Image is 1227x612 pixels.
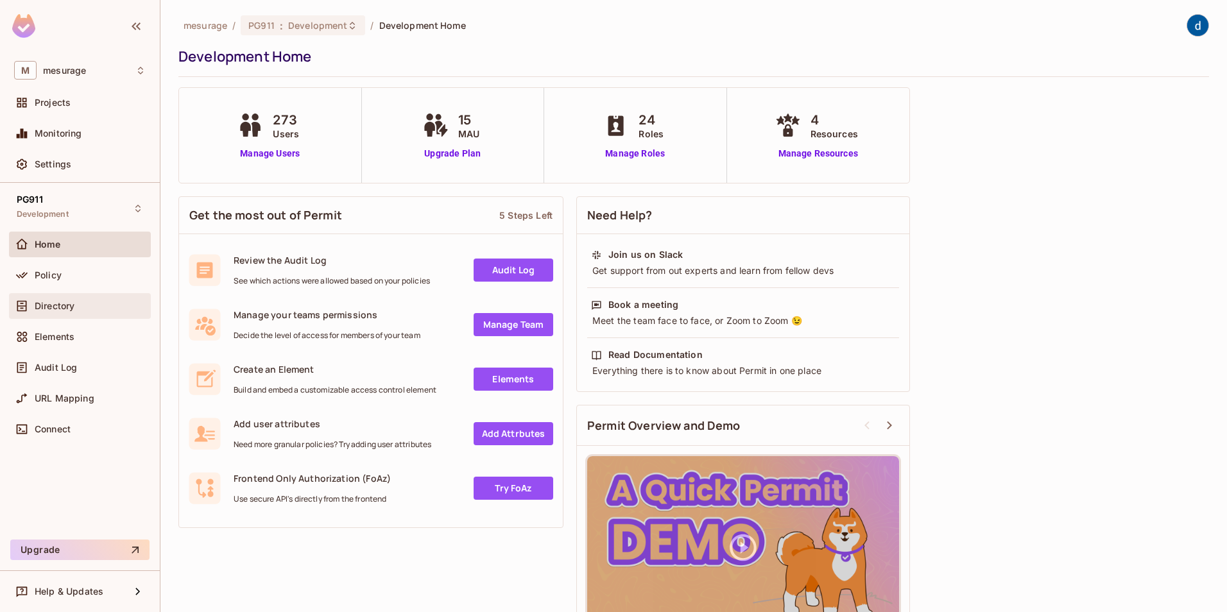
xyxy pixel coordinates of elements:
[189,207,342,223] span: Get the most out of Permit
[591,364,895,377] div: Everything there is to know about Permit in one place
[811,110,858,130] span: 4
[288,19,347,31] span: Development
[184,19,227,31] span: the active workspace
[639,110,664,130] span: 24
[458,110,479,130] span: 15
[587,418,741,434] span: Permit Overview and Demo
[17,209,69,219] span: Development
[370,19,373,31] li: /
[17,194,43,205] span: PG911
[248,19,275,31] span: PG911
[234,494,391,504] span: Use secure API's directly from the frontend
[474,477,553,500] a: Try FoAz
[474,259,553,282] a: Audit Log
[35,98,71,108] span: Projects
[35,301,74,311] span: Directory
[591,264,895,277] div: Get support from out experts and learn from fellow devs
[379,19,466,31] span: Development Home
[10,540,150,560] button: Upgrade
[458,127,479,140] span: MAU
[35,239,61,250] span: Home
[35,424,71,434] span: Connect
[35,128,82,139] span: Monitoring
[474,368,553,391] a: Elements
[35,586,103,597] span: Help & Updates
[178,47,1203,66] div: Development Home
[474,313,553,336] a: Manage Team
[591,314,895,327] div: Meet the team face to face, or Zoom to Zoom 😉
[273,110,299,130] span: 273
[232,19,236,31] li: /
[279,21,284,31] span: :
[639,127,664,140] span: Roles
[234,309,420,321] span: Manage your teams permissions
[234,363,436,375] span: Create an Element
[35,159,71,169] span: Settings
[474,422,553,445] a: Add Attrbutes
[608,298,678,311] div: Book a meeting
[587,207,653,223] span: Need Help?
[1187,15,1208,36] img: dev 911gcl
[35,393,94,404] span: URL Mapping
[420,147,486,160] a: Upgrade Plan
[234,439,431,450] span: Need more granular policies? Try adding user attributes
[234,385,436,395] span: Build and embed a customizable access control element
[234,147,305,160] a: Manage Users
[772,147,864,160] a: Manage Resources
[35,332,74,342] span: Elements
[234,254,430,266] span: Review the Audit Log
[600,147,670,160] a: Manage Roles
[608,248,683,261] div: Join us on Slack
[499,209,553,221] div: 5 Steps Left
[811,127,858,140] span: Resources
[234,330,420,341] span: Decide the level of access for members of your team
[234,472,391,484] span: Frontend Only Authorization (FoAz)
[234,418,431,430] span: Add user attributes
[14,61,37,80] span: M
[234,276,430,286] span: See which actions were allowed based on your policies
[12,14,35,38] img: SReyMgAAAABJRU5ErkJggg==
[35,270,62,280] span: Policy
[273,127,299,140] span: Users
[35,362,77,373] span: Audit Log
[608,348,703,361] div: Read Documentation
[43,65,86,76] span: Workspace: mesurage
